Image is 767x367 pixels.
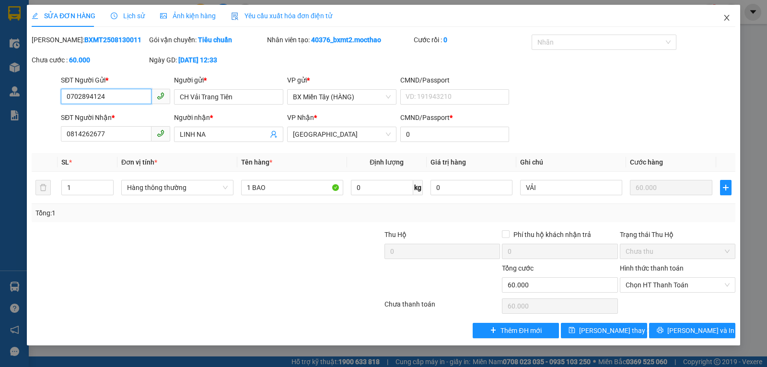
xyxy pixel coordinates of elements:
button: save[PERSON_NAME] thay đổi [561,323,647,338]
div: Trạng thái Thu Hộ [620,229,735,240]
div: Chưa thanh toán [383,299,501,316]
img: icon [231,12,239,20]
input: Ghi Chú [520,180,622,195]
button: Close [713,5,740,32]
span: Định lượng [370,158,404,166]
button: plusThêm ĐH mới [473,323,559,338]
b: 60.000 [69,56,90,64]
div: [PERSON_NAME]: [32,35,147,45]
span: Tuy Hòa [293,127,391,142]
span: kg [413,180,423,195]
b: [DATE] 12:33 [178,56,217,64]
button: printer[PERSON_NAME] và In [649,323,735,338]
b: 0 [443,36,447,44]
div: Tổng: 1 [35,208,297,218]
div: VP gửi [287,75,396,85]
span: picture [160,12,167,19]
span: Thêm ĐH mới [500,325,541,336]
div: SĐT Người Gửi [61,75,170,85]
span: save [569,327,575,334]
span: SỬA ĐƠN HÀNG [32,12,95,20]
span: Tên hàng [241,158,272,166]
span: plus [490,327,497,334]
span: phone [157,92,164,100]
span: Ảnh kiện hàng [160,12,216,20]
b: Tiêu chuẩn [198,36,232,44]
input: VD: Bàn, Ghế [241,180,343,195]
span: [PERSON_NAME] thay đổi [579,325,656,336]
div: Gói vận chuyển: [149,35,265,45]
button: delete [35,180,51,195]
span: printer [657,327,663,334]
button: plus [720,180,732,195]
div: CMND/Passport [400,112,510,123]
div: SĐT Người Nhận [61,112,170,123]
span: [PERSON_NAME] và In [667,325,734,336]
span: Đơn vị tính [121,158,157,166]
span: SL [61,158,69,166]
span: plus [721,184,731,191]
div: Người gửi [174,75,283,85]
div: Chưa cước : [32,55,147,65]
span: Hàng thông thường [127,180,228,195]
div: Ngày GD: [149,55,265,65]
th: Ghi chú [516,153,626,172]
span: user-add [270,130,278,138]
span: Tổng cước [502,264,534,272]
input: 0 [630,180,712,195]
span: Giá trị hàng [430,158,466,166]
span: close [723,14,731,22]
span: Chọn HT Thanh Toán [626,278,730,292]
span: Yêu cầu xuất hóa đơn điện tử [231,12,332,20]
span: phone [157,130,164,137]
div: CMND/Passport [400,75,510,85]
span: Chưa thu [626,244,730,259]
label: Hình thức thanh toán [620,264,684,272]
span: Lịch sử [111,12,145,20]
b: BXMT2508130011 [84,36,141,44]
span: edit [32,12,38,19]
span: Cước hàng [630,158,663,166]
div: Nhân viên tạo: [267,35,412,45]
span: VP Nhận [287,114,314,121]
span: Phí thu hộ khách nhận trả [510,229,595,240]
span: Thu Hộ [384,231,407,238]
div: Người nhận [174,112,283,123]
b: 40376_bxmt2.mocthao [311,36,381,44]
span: clock-circle [111,12,117,19]
div: Cước rồi : [414,35,529,45]
span: BX Miền Tây (HÀNG) [293,90,391,104]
